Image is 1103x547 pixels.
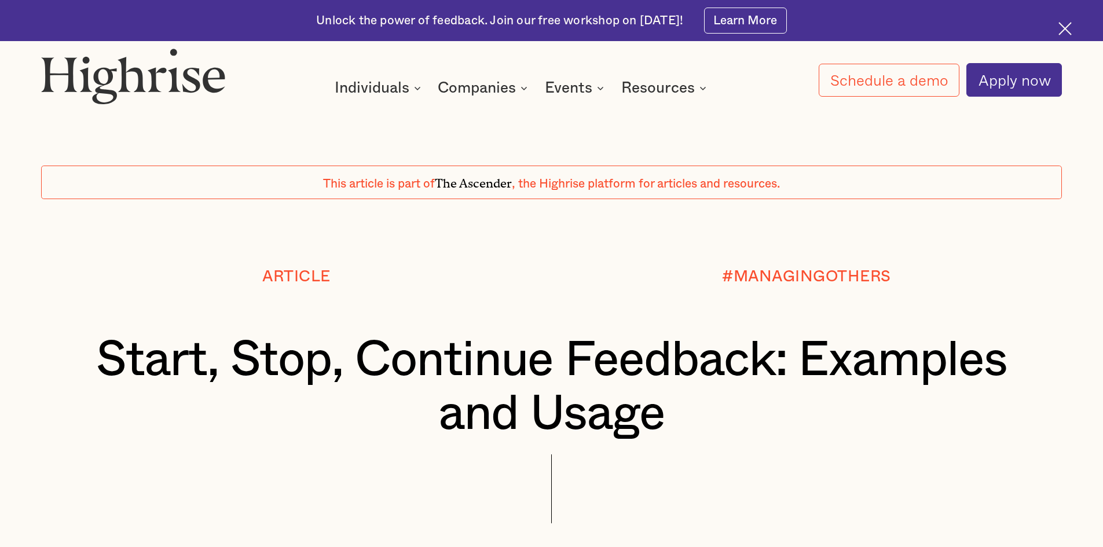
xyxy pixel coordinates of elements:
img: Highrise logo [41,48,225,104]
div: Article [262,268,331,285]
span: , the Highrise platform for articles and resources. [512,178,780,190]
div: #MANAGINGOTHERS [722,268,891,285]
div: Individuals [335,81,409,95]
div: Individuals [335,81,424,95]
a: Apply now [966,63,1062,97]
div: Events [545,81,592,95]
h1: Start, Stop, Continue Feedback: Examples and Usage [84,333,1020,442]
a: Schedule a demo [819,64,960,97]
span: The Ascender [435,173,512,188]
a: Learn More [704,8,787,34]
div: Resources [621,81,710,95]
div: Resources [621,81,695,95]
div: Companies [438,81,531,95]
span: This article is part of [323,178,435,190]
div: Companies [438,81,516,95]
div: Events [545,81,607,95]
img: Cross icon [1058,22,1072,35]
div: Unlock the power of feedback. Join our free workshop on [DATE]! [316,13,683,29]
